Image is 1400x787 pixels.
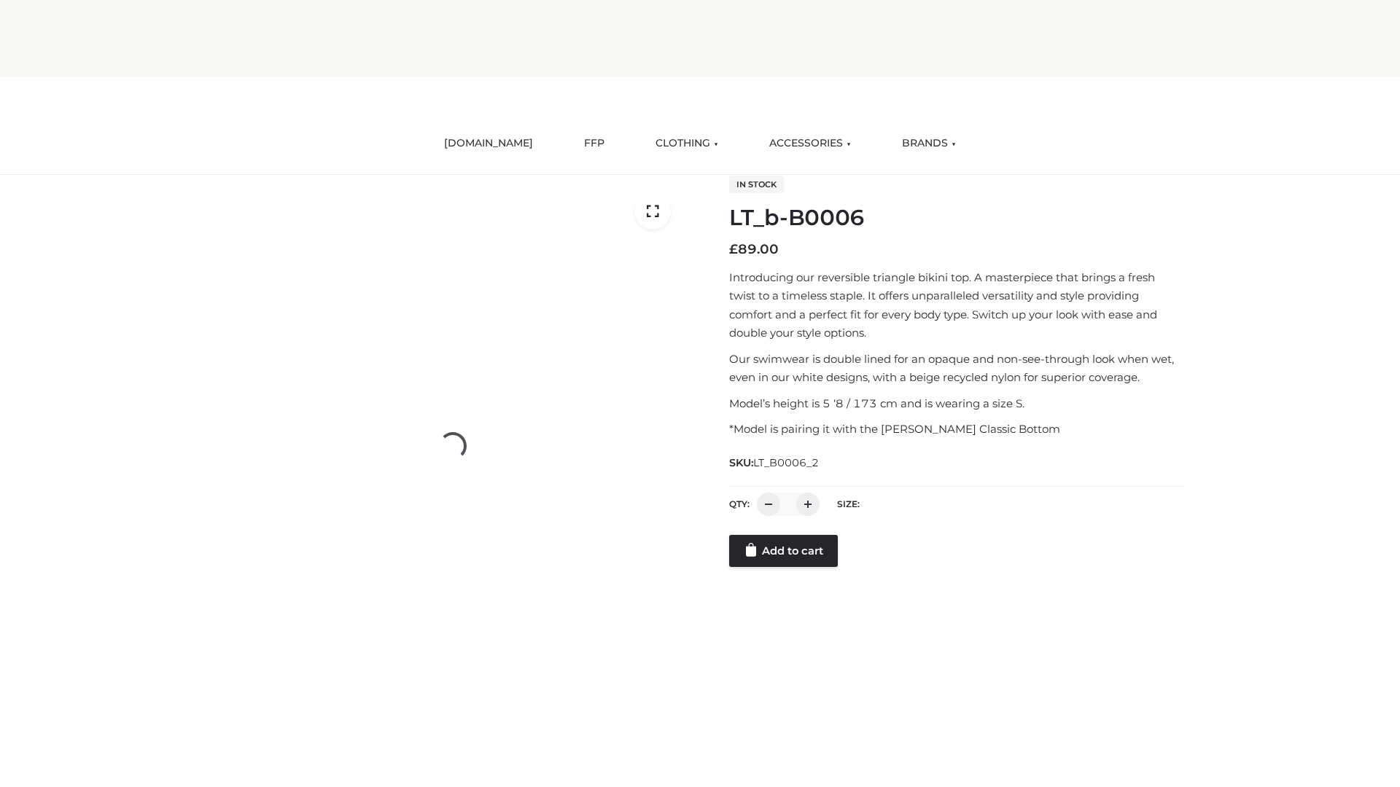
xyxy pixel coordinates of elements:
a: ACCESSORIES [758,128,862,160]
label: QTY: [729,498,750,509]
span: LT_B0006_2 [753,456,819,469]
span: SKU: [729,454,820,471]
p: Model’s height is 5 ‘8 / 173 cm and is wearing a size S. [729,394,1183,413]
bdi: 89.00 [729,241,779,257]
span: £ [729,241,738,257]
a: CLOTHING [645,128,729,160]
a: [DOMAIN_NAME] [433,128,544,160]
h1: LT_b-B0006 [729,205,1183,231]
span: In stock [729,176,784,193]
a: FFP [573,128,615,160]
a: BRANDS [891,128,967,160]
p: *Model is pairing it with the [PERSON_NAME] Classic Bottom [729,420,1183,439]
p: Our swimwear is double lined for an opaque and non-see-through look when wet, even in our white d... [729,350,1183,387]
label: Size: [837,498,860,509]
p: Introducing our reversible triangle bikini top. A masterpiece that brings a fresh twist to a time... [729,268,1183,342]
a: Add to cart [729,535,838,567]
